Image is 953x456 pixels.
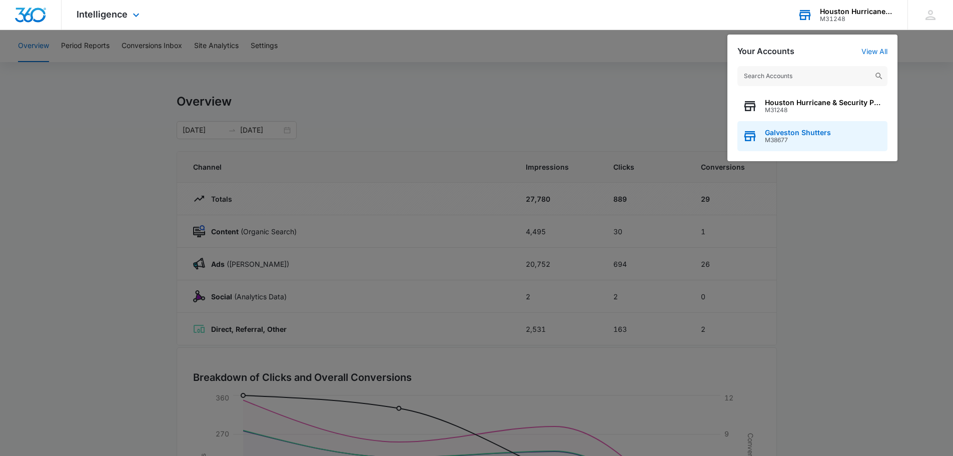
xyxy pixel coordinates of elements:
button: Houston Hurricane & Security ProductsM31248 [737,91,887,121]
span: Galveston Shutters [765,129,831,137]
span: M38677 [765,137,831,144]
span: M31248 [765,107,882,114]
h2: Your Accounts [737,47,794,56]
span: Intelligence [77,9,128,20]
span: Houston Hurricane & Security Products [765,99,882,107]
div: account id [820,16,893,23]
input: Search Accounts [737,66,887,86]
div: account name [820,8,893,16]
a: View All [861,47,887,56]
button: Galveston ShuttersM38677 [737,121,887,151]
